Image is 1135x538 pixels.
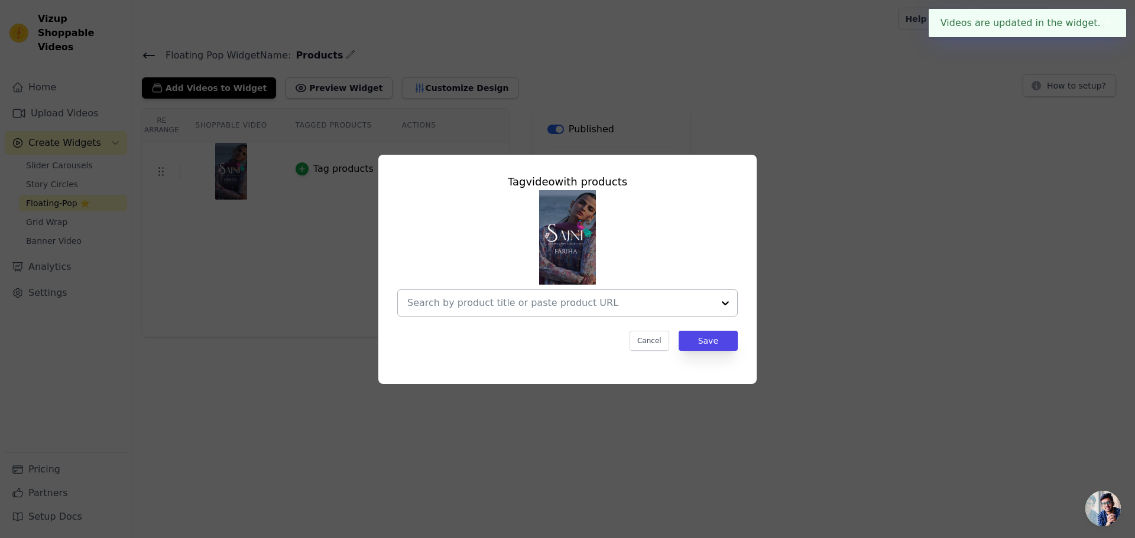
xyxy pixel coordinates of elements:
a: Open chat [1085,491,1121,526]
button: Cancel [630,331,669,351]
div: Tag video with products [397,174,738,190]
input: Search by product title or paste product URL [407,296,714,310]
button: Save [679,331,738,351]
div: Videos are updated in the widget. [929,9,1126,37]
img: reel-preview-01itzq-wp.myshopify.com-3630099078428270597_70458064679.jpeg [539,190,596,285]
button: Close [1101,16,1114,30]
